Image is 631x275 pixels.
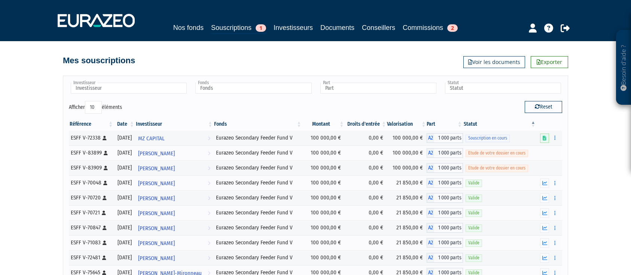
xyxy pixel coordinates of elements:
[427,133,463,143] div: A2 - Eurazeo Secondary Feeder Fund V
[138,177,175,190] span: [PERSON_NAME]
[208,192,210,205] i: Voir l'investisseur
[138,251,175,265] span: [PERSON_NAME]
[216,254,299,262] div: Eurazeo Secondary Feeder Fund V
[345,220,387,235] td: 0,00 €
[135,235,213,250] a: [PERSON_NAME]
[466,135,510,142] span: Souscription en cours
[434,148,463,158] span: 1 000 parts
[135,118,213,131] th: Investisseur: activer pour trier la colonne par ordre croissant
[463,56,525,68] a: Voir les documents
[211,22,266,34] a: Souscriptions1
[302,161,345,175] td: 100 000,00 €
[114,118,135,131] th: Date: activer pour trier la colonne par ordre croissant
[466,150,528,157] span: Etude de votre dossier en cours
[427,238,434,248] span: A2
[274,22,313,33] a: Investisseurs
[427,163,434,173] span: A2
[525,101,562,113] button: Reset
[434,223,463,233] span: 1 000 parts
[256,24,266,32] span: 1
[427,208,434,218] span: A2
[135,175,213,190] a: [PERSON_NAME]
[531,56,568,68] a: Exporter
[403,22,458,33] a: Commissions2
[345,175,387,190] td: 0,00 €
[208,236,210,250] i: Voir l'investisseur
[116,254,132,262] div: [DATE]
[103,196,107,200] i: [Français] Personne physique
[216,224,299,232] div: Eurazeo Secondary Feeder Fund V
[427,253,434,263] span: A2
[103,181,107,185] i: [Français] Personne physique
[216,209,299,217] div: Eurazeo Secondary Feeder Fund V
[71,224,111,232] div: ESFF V-70847
[434,178,463,188] span: 1 000 parts
[427,178,463,188] div: A2 - Eurazeo Secondary Feeder Fund V
[116,164,132,172] div: [DATE]
[216,149,299,157] div: Eurazeo Secondary Feeder Fund V
[71,209,111,217] div: ESFF V-70721
[302,190,345,205] td: 100 000,00 €
[387,220,427,235] td: 21 850,00 €
[434,193,463,203] span: 1 000 parts
[466,239,482,247] span: Valide
[104,151,108,155] i: [Français] Personne physique
[71,239,111,247] div: ESFF V-71083
[71,179,111,187] div: ESFF V-70048
[466,165,528,172] span: Etude de votre dossier en cours
[345,205,387,220] td: 0,00 €
[138,207,175,220] span: [PERSON_NAME]
[71,149,111,157] div: ESFF V-83899
[138,236,175,250] span: [PERSON_NAME]
[138,162,175,175] span: [PERSON_NAME]
[208,221,210,235] i: Voir l'investisseur
[208,132,210,146] i: Voir l'investisseur
[427,238,463,248] div: A2 - Eurazeo Secondary Feeder Fund V
[387,250,427,265] td: 21 850,00 €
[58,14,135,27] img: 1732889491-logotype_eurazeo_blanc_rvb.png
[427,118,463,131] th: Part: activer pour trier la colonne par ordre croissant
[387,190,427,205] td: 21 850,00 €
[116,194,132,202] div: [DATE]
[434,133,463,143] span: 1 000 parts
[387,205,427,220] td: 21 850,00 €
[466,254,482,262] span: Valide
[71,194,111,202] div: ESFF V-70720
[116,179,132,187] div: [DATE]
[71,134,111,142] div: ESFF V-72338
[216,194,299,202] div: Eurazeo Secondary Feeder Fund V
[302,175,345,190] td: 100 000,00 €
[63,56,135,65] h4: Mes souscriptions
[434,238,463,248] span: 1 000 parts
[135,161,213,175] a: [PERSON_NAME]
[208,162,210,175] i: Voir l'investisseur
[427,223,434,233] span: A2
[103,226,107,230] i: [Français] Personne physique
[208,147,210,161] i: Voir l'investisseur
[466,210,482,217] span: Valide
[362,22,395,33] a: Conseillers
[116,149,132,157] div: [DATE]
[138,221,175,235] span: [PERSON_NAME]
[85,101,102,114] select: Afficheréléments
[135,146,213,161] a: [PERSON_NAME]
[427,148,463,158] div: A2 - Eurazeo Secondary Feeder Fund V
[302,131,345,146] td: 100 000,00 €
[138,192,175,205] span: [PERSON_NAME]
[302,146,345,161] td: 100 000,00 €
[135,205,213,220] a: [PERSON_NAME]
[302,220,345,235] td: 100 000,00 €
[345,131,387,146] td: 0,00 €
[69,118,114,131] th: Référence : activer pour trier la colonne par ordre croissant
[102,256,106,260] i: [Français] Personne physique
[135,131,213,146] a: MZ CAPITAL
[116,134,132,142] div: [DATE]
[208,251,210,265] i: Voir l'investisseur
[71,164,111,172] div: ESFF V-83909
[302,205,345,220] td: 100 000,00 €
[138,132,165,146] span: MZ CAPITAL
[135,250,213,265] a: [PERSON_NAME]
[345,146,387,161] td: 0,00 €
[345,161,387,175] td: 0,00 €
[387,118,427,131] th: Valorisation: activer pour trier la colonne par ordre croissant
